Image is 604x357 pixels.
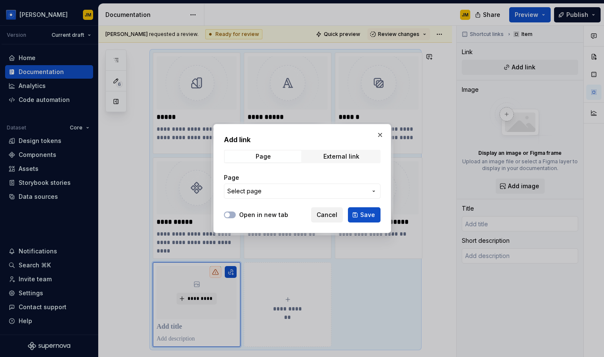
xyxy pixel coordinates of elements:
[348,207,381,222] button: Save
[255,153,270,160] div: Page
[317,211,337,219] span: Cancel
[227,187,262,195] span: Select page
[224,135,381,145] h2: Add link
[224,184,381,199] button: Select page
[239,211,288,219] label: Open in new tab
[360,211,375,219] span: Save
[224,173,239,182] label: Page
[311,207,343,222] button: Cancel
[323,153,359,160] div: External link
